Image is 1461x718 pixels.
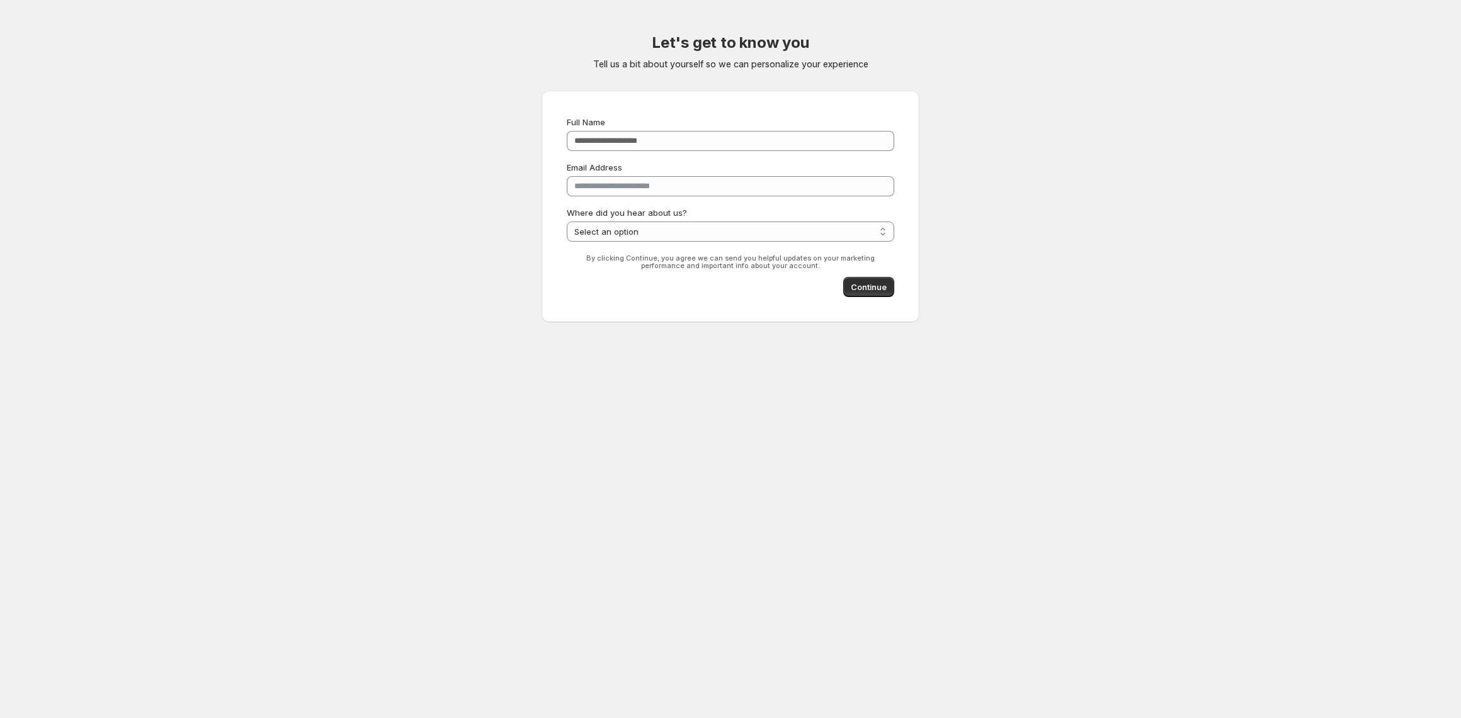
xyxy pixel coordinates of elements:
[843,277,894,297] button: Continue
[567,208,687,218] span: Where did you hear about us?
[567,162,622,172] span: Email Address
[593,58,868,70] p: Tell us a bit about yourself so we can personalize your experience
[851,281,887,293] span: Continue
[652,33,809,53] h2: Let's get to know you
[567,117,605,127] span: Full Name
[567,254,894,269] p: By clicking Continue, you agree we can send you helpful updates on your marketing performance and...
